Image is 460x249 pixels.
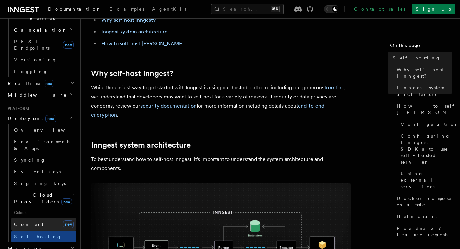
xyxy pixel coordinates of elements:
div: Deploymentnew [5,124,76,242]
button: Realtimenew [5,77,76,89]
span: Deployment [5,115,56,122]
button: Search...⌘K [211,4,284,14]
span: Documentation [48,7,102,12]
span: Why self-host Inngest? [397,66,452,79]
a: AgentKit [148,2,190,18]
span: Configuration [401,121,460,127]
span: Helm chart [397,213,437,220]
button: Cloud Providersnew [11,189,76,207]
span: Roadmap & feature requests [397,225,452,238]
button: Middleware [5,89,76,101]
a: Sign Up [412,4,455,14]
span: Docker compose example [397,195,452,208]
a: Overview [11,124,76,136]
a: Signing keys [11,177,76,189]
a: Inngest system architecture [91,140,191,150]
span: Inngest system architecture [397,85,452,98]
span: Cancellation [11,27,68,33]
span: new [63,220,74,228]
a: Logging [11,66,76,77]
a: Documentation [44,2,106,18]
span: Syncing [14,157,45,163]
span: Platform [5,106,29,111]
a: Inngest system architecture [394,82,452,100]
a: Versioning [11,54,76,66]
a: Inngest system architecture [101,29,168,35]
a: Why self-host Inngest? [394,64,452,82]
span: new [63,41,74,49]
span: Realtime [5,80,54,86]
a: Docker compose example [394,192,452,211]
a: REST Endpointsnew [11,36,76,54]
span: Signing keys [14,181,66,186]
a: How to self-host [PERSON_NAME] [101,40,184,46]
a: Examples [106,2,148,18]
span: Using external services [401,170,452,190]
a: Self-hosting [390,52,452,64]
a: Environments & Apps [11,136,76,154]
a: Configuration [398,118,452,130]
span: Self hosting [14,234,62,239]
span: Versioning [14,57,57,62]
p: While the easiest way to get started with Inngest is using our hosted platform, including our gen... [91,83,351,120]
a: How to self-host [PERSON_NAME] [394,100,452,118]
a: Why self-host Inngest? [91,69,173,78]
span: Environments & Apps [14,139,70,151]
a: free tier [324,85,343,91]
a: Configuring Inngest SDKs to use self-hosted server [398,130,452,168]
a: Connectnew [11,218,76,231]
span: new [44,80,54,87]
a: Event keys [11,166,76,177]
span: Logging [14,69,48,74]
button: Cancellation [11,24,76,36]
button: Deploymentnew [5,112,76,124]
a: Why self-host Inngest? [101,17,156,23]
kbd: ⌘K [271,6,280,12]
button: Toggle dark mode [324,5,339,13]
span: Cloud Providers [11,192,72,205]
a: Self hosting [11,231,76,242]
span: Connect [14,222,43,227]
span: new [45,115,56,122]
a: security documentation [140,103,197,109]
a: Roadmap & feature requests [394,222,452,241]
span: Middleware [5,92,67,98]
span: Examples [109,7,144,12]
a: Helm chart [394,211,452,222]
span: Event keys [14,169,61,174]
span: Overview [14,127,81,133]
span: Self-hosting [393,55,441,61]
span: AgentKit [152,7,186,12]
span: REST Endpoints [14,39,50,51]
p: To best understand how to self-host Inngest, it's important to understand the system architecture... [91,155,351,173]
span: Configuring Inngest SDKs to use self-hosted server [401,133,452,165]
a: Using external services [398,168,452,192]
a: Contact sales [350,4,409,14]
span: Guides [11,207,76,218]
h4: On this page [390,42,452,52]
a: Syncing [11,154,76,166]
span: new [61,198,72,205]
